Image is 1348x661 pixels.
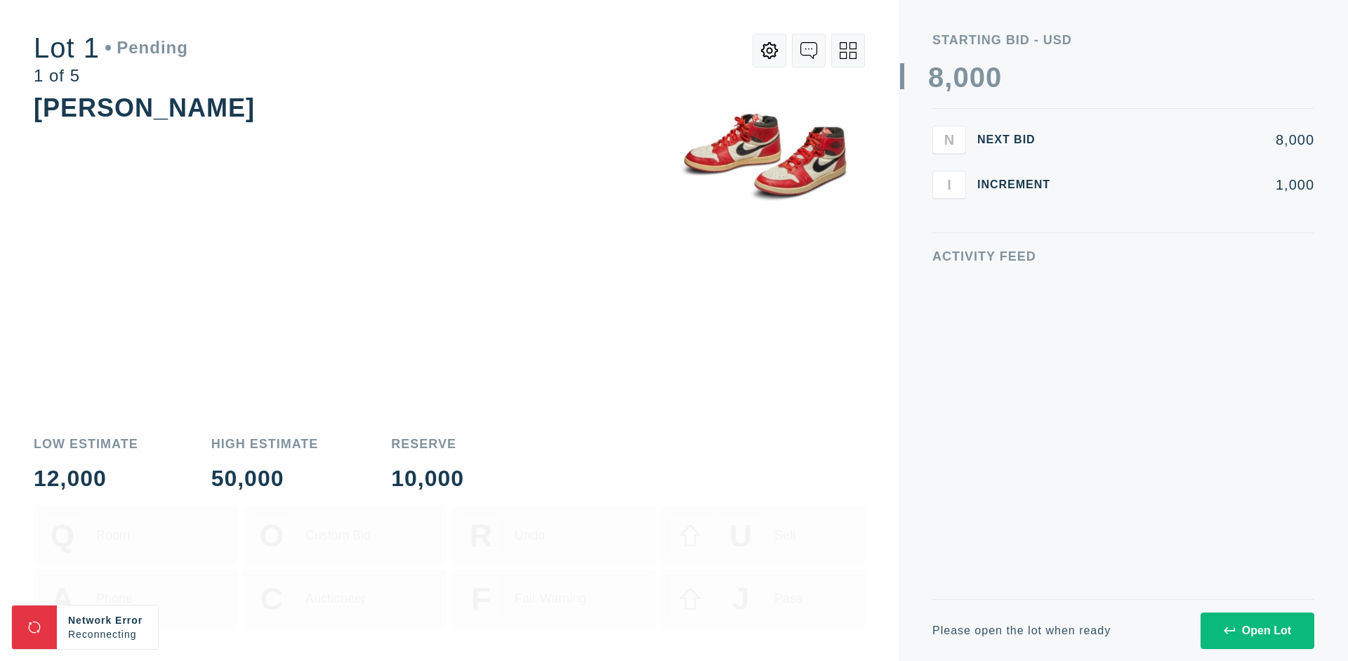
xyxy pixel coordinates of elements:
[932,126,966,154] button: N
[944,131,954,148] span: N
[1073,178,1314,192] div: 1,000
[34,34,188,62] div: Lot 1
[944,63,953,344] div: ,
[34,93,255,122] div: [PERSON_NAME]
[1201,613,1314,649] button: Open Lot
[391,438,464,450] div: Reserve
[932,250,1314,263] div: Activity Feed
[34,67,188,84] div: 1 of 5
[932,625,1111,636] div: Please open the lot when ready
[68,613,147,627] div: Network Error
[970,63,986,91] div: 0
[34,438,138,450] div: Low Estimate
[932,34,1314,46] div: Starting Bid - USD
[986,63,1002,91] div: 0
[953,63,969,91] div: 0
[211,438,319,450] div: High Estimate
[977,179,1062,190] div: Increment
[1073,133,1314,147] div: 8,000
[68,627,147,641] div: Reconnecting
[105,39,188,56] div: Pending
[211,467,319,490] div: 50,000
[977,134,1062,145] div: Next Bid
[932,171,966,199] button: I
[391,467,464,490] div: 10,000
[1224,624,1291,637] div: Open Lot
[928,63,944,91] div: 8
[34,467,138,490] div: 12,000
[947,176,951,192] span: I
